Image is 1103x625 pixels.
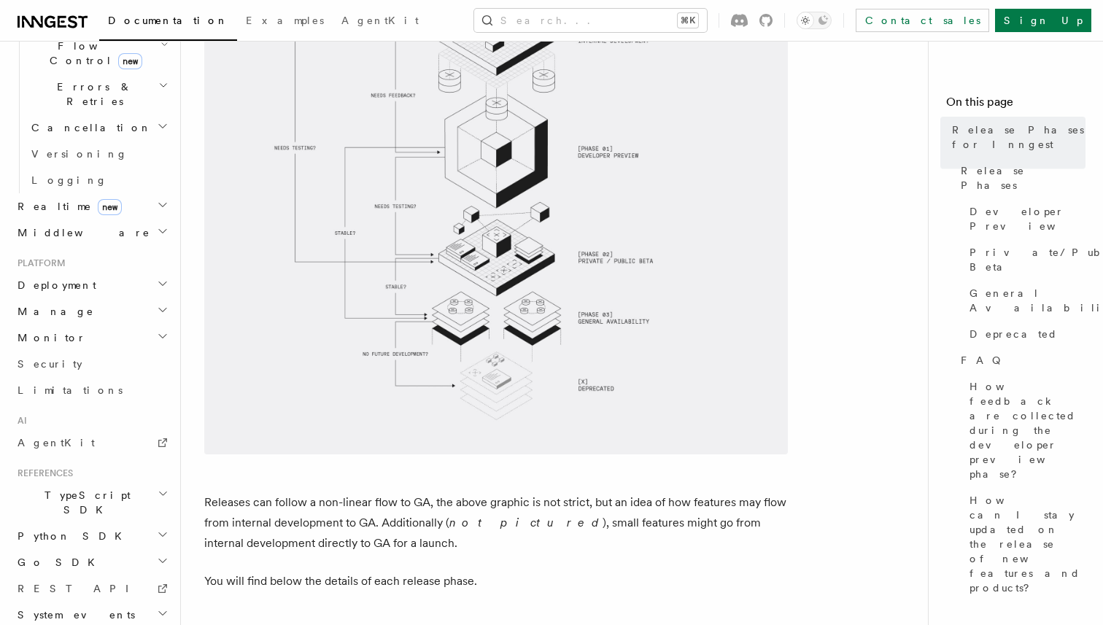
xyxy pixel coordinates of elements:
[12,278,96,292] span: Deployment
[26,33,171,74] button: Flow Controlnew
[12,523,171,549] button: Python SDK
[18,358,82,370] span: Security
[797,12,832,29] button: Toggle dark mode
[952,123,1085,152] span: Release Phases for Inngest
[246,15,324,26] span: Examples
[946,93,1085,117] h4: On this page
[12,199,122,214] span: Realtime
[12,549,171,575] button: Go SDK
[108,15,228,26] span: Documentation
[964,373,1085,487] a: How feedback are collected during the developer preview phase?
[964,280,1085,321] a: General Availability
[12,575,171,602] a: REST API
[26,79,158,109] span: Errors & Retries
[12,529,131,543] span: Python SDK
[26,141,171,167] a: Versioning
[995,9,1091,32] a: Sign Up
[12,272,171,298] button: Deployment
[12,351,171,377] a: Security
[964,487,1085,601] a: How can I stay updated on the release of new features and products?
[449,516,603,529] em: not pictured
[961,163,1085,193] span: Release Phases
[333,4,427,39] a: AgentKit
[964,239,1085,280] a: Private/Public Beta
[961,353,1008,368] span: FAQ
[12,257,66,269] span: Platform
[856,9,989,32] a: Contact sales
[12,415,27,427] span: AI
[31,148,128,160] span: Versioning
[474,9,707,32] button: Search...⌘K
[12,325,171,351] button: Monitor
[12,430,171,456] a: AgentKit
[12,304,94,319] span: Manage
[18,384,123,396] span: Limitations
[26,167,171,193] a: Logging
[12,488,158,517] span: TypeScript SDK
[678,13,698,28] kbd: ⌘K
[12,482,171,523] button: TypeScript SDK
[12,298,171,325] button: Manage
[964,321,1085,347] a: Deprecated
[946,117,1085,158] a: Release Phases for Inngest
[12,607,135,622] span: System events
[970,493,1085,595] span: How can I stay updated on the release of new features and products?
[341,15,419,26] span: AgentKit
[970,379,1085,481] span: How feedback are collected during the developer preview phase?
[18,583,142,594] span: REST API
[12,555,104,570] span: Go SDK
[237,4,333,39] a: Examples
[18,437,95,449] span: AgentKit
[12,225,150,240] span: Middleware
[12,330,86,345] span: Monitor
[204,492,788,554] p: Releases can follow a non-linear flow to GA, the above graphic is not strict, but an idea of how ...
[26,74,171,114] button: Errors & Retries
[12,220,171,246] button: Middleware
[26,114,171,141] button: Cancellation
[26,39,160,68] span: Flow Control
[970,327,1058,341] span: Deprecated
[204,571,788,591] p: You will find below the details of each release phase.
[970,204,1091,233] span: Developer Preview
[99,4,237,41] a: Documentation
[12,467,73,479] span: References
[31,174,107,186] span: Logging
[98,199,122,215] span: new
[12,377,171,403] a: Limitations
[955,347,1085,373] a: FAQ
[26,120,152,135] span: Cancellation
[12,193,171,220] button: Realtimenew
[964,198,1085,239] a: Developer Preview
[955,158,1085,198] a: Release Phases
[118,53,142,69] span: new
